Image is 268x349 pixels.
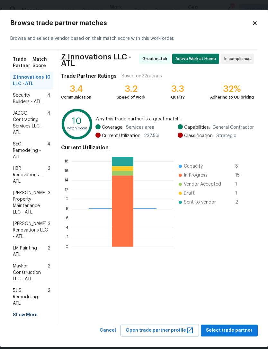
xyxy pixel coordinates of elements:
[48,263,50,282] span: 2
[171,94,185,100] div: Quality
[117,94,145,100] div: Speed of work
[184,172,208,179] span: In Progress
[13,263,48,282] span: MayFor Construction LLC - ATL
[95,116,254,122] span: Why this trade partner is a great match:
[13,221,48,240] span: [PERSON_NAME] Renovations LLC - ATL
[64,197,68,201] text: 10
[48,245,50,258] span: 2
[10,28,258,50] div: Browse and select a vendor based on their match score with this work order.
[13,190,48,215] span: [PERSON_NAME] Property Maintenance LLC - ATL
[61,54,137,66] span: Z Innovations LLC - ATL
[235,199,246,205] span: 2
[126,124,154,131] span: Services area
[117,86,145,92] div: 3.2
[13,92,47,105] span: Security Builders - ATL
[64,159,68,163] text: 18
[144,133,159,139] span: 237.5 %
[48,287,50,307] span: 2
[126,327,194,335] span: Open trade partner profile
[235,163,246,170] span: 8
[216,133,236,139] span: Strategic
[235,181,246,188] span: 1
[13,141,47,160] span: SEC Remodeling - ATL
[235,172,246,179] span: 15
[224,56,253,62] span: In compliance
[210,94,254,100] div: Adhering to OD pricing
[72,117,82,126] text: 10
[121,73,162,79] div: Based on 22 ratings
[10,309,53,321] div: Show More
[61,86,91,92] div: 3.4
[100,327,116,335] span: Cancel
[184,190,195,196] span: Draft
[184,199,216,205] span: Sent to vendor
[175,56,219,62] span: Active Work at Home
[66,206,68,210] text: 8
[61,73,117,79] h4: Trade Partner Ratings
[121,325,199,336] button: Open trade partner profile
[201,325,258,336] button: Select trade partner
[142,56,170,62] span: Great match
[206,327,253,335] span: Select trade partner
[47,92,50,105] span: 4
[13,287,48,307] span: 5J’S Remodeling - ATL
[66,225,68,229] text: 4
[13,74,45,87] span: Z Innovations LLC - ATL
[10,20,252,26] h2: Browse trade partner matches
[47,141,50,160] span: 4
[67,127,87,130] text: Match Score
[212,124,254,131] span: General Contractor
[66,244,68,248] text: 0
[184,181,221,188] span: Vendor Accepted
[65,188,68,191] text: 12
[97,325,119,336] button: Cancel
[66,235,68,239] text: 2
[171,86,185,92] div: 3.3
[45,74,50,87] span: 10
[64,169,68,172] text: 16
[184,124,210,131] span: Capabilities:
[32,56,50,69] span: Match Score
[13,56,32,69] span: Trade Partner
[13,245,48,258] span: LM Painting - ATL
[210,86,254,92] div: 32%
[47,110,50,136] span: 4
[61,144,254,151] h4: Current Utilization
[48,190,50,215] span: 3
[13,165,48,185] span: HBR Renovations - ATL
[13,110,47,136] span: JADCO Contracting Services LLC - ATL
[184,133,214,139] span: Classification:
[48,221,50,240] span: 3
[48,165,50,185] span: 3
[117,73,121,79] div: |
[66,216,68,220] text: 6
[102,133,141,139] span: Current Utilization:
[184,163,203,170] span: Capacity
[235,190,246,196] span: 1
[102,124,123,131] span: Coverage:
[64,178,68,182] text: 14
[61,94,91,100] div: Communication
